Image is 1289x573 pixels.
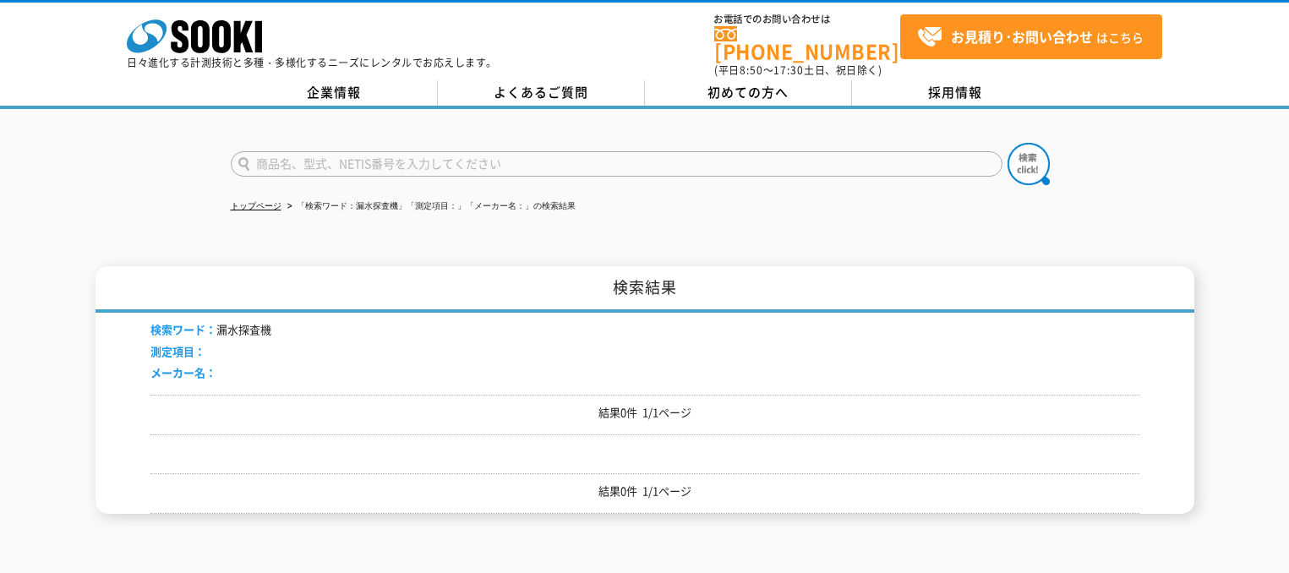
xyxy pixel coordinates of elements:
li: 「検索ワード：漏水探査機」「測定項目：」「メーカー名：」の検索結果 [284,198,576,216]
h1: 検索結果 [96,266,1194,313]
span: (平日 ～ 土日、祝日除く) [714,63,882,78]
a: 採用情報 [852,80,1059,106]
input: 商品名、型式、NETIS番号を入力してください [231,151,1002,177]
span: 測定項目： [150,343,205,359]
a: 初めての方へ [645,80,852,106]
span: はこちら [917,25,1144,50]
p: 結果0件 1/1ページ [150,483,1139,500]
span: 17:30 [773,63,804,78]
span: お電話でのお問い合わせは [714,14,900,25]
li: 漏水探査機 [150,321,271,339]
img: btn_search.png [1008,143,1050,185]
a: [PHONE_NUMBER] [714,26,900,61]
a: 企業情報 [231,80,438,106]
span: 検索ワード： [150,321,216,337]
span: 初めての方へ [707,83,789,101]
span: メーカー名： [150,364,216,380]
p: 結果0件 1/1ページ [150,404,1139,422]
a: トップページ [231,201,281,210]
a: よくあるご質問 [438,80,645,106]
a: お見積り･お問い合わせはこちら [900,14,1162,59]
span: 8:50 [740,63,763,78]
strong: お見積り･お問い合わせ [951,26,1093,46]
p: 日々進化する計測技術と多種・多様化するニーズにレンタルでお応えします。 [127,57,497,68]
